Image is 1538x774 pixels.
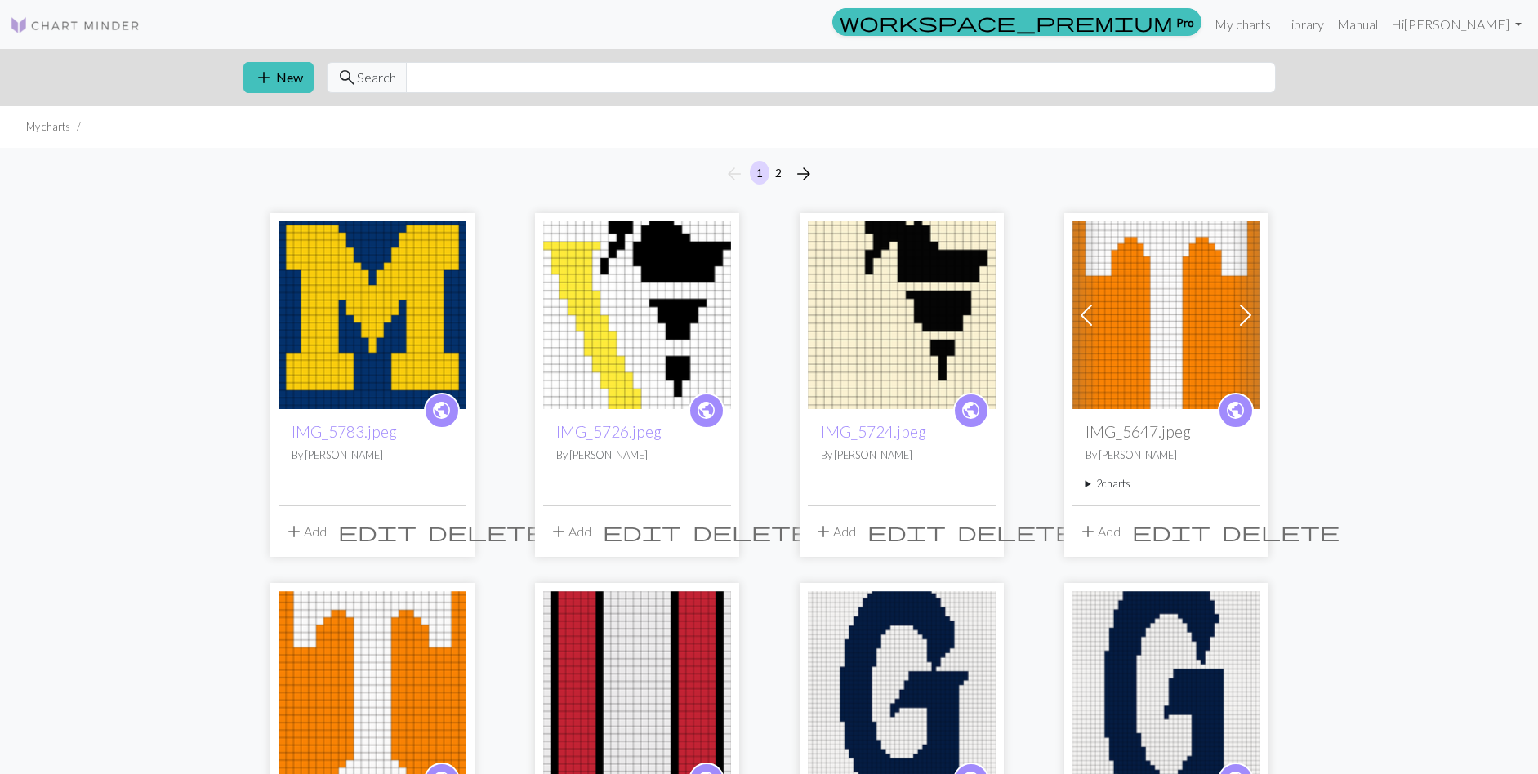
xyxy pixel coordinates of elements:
i: Edit [603,522,681,541]
span: public [431,398,452,423]
a: public [689,393,724,429]
span: delete [693,520,810,543]
button: Delete [422,516,551,547]
i: Edit [338,522,417,541]
i: Next [794,164,814,184]
span: delete [957,520,1075,543]
span: delete [1222,520,1340,543]
span: public [961,398,981,423]
a: public [424,393,460,429]
a: Manual [1331,8,1384,41]
button: Edit [597,516,687,547]
a: IMG_5647.jpeg [1072,305,1260,321]
a: IMG_5724.jpeg [821,422,926,441]
a: My charts [1208,8,1277,41]
span: delete [428,520,546,543]
a: IMG_5601.jpeg [543,675,731,691]
button: Add [808,516,862,547]
span: public [696,398,716,423]
button: Edit [862,516,952,547]
a: Library [1277,8,1331,41]
button: Add [543,516,597,547]
button: Delete [952,516,1081,547]
p: By [PERSON_NAME] [1086,447,1247,463]
h2: IMG_5647.jpeg [1086,422,1247,441]
button: Add [279,516,332,547]
li: My charts [26,119,70,135]
button: Delete [1216,516,1345,547]
span: edit [867,520,946,543]
button: Add [1072,516,1126,547]
img: IMG_5783.jpeg [279,221,466,409]
a: IMG_5783.jpeg [279,305,466,321]
nav: Page navigation [718,161,820,187]
a: IMG_5647.jpeg [279,675,466,691]
button: New [243,62,314,93]
button: 2 [769,161,788,185]
a: IMG_5783.jpeg [292,422,397,441]
span: add [284,520,304,543]
span: public [1225,398,1246,423]
i: Edit [1132,522,1210,541]
button: Edit [1126,516,1216,547]
button: Edit [332,516,422,547]
span: add [549,520,568,543]
span: workspace_premium [840,11,1173,33]
a: Pro [832,8,1201,36]
span: add [254,66,274,89]
span: arrow_forward [794,162,814,185]
a: public [953,393,989,429]
button: Next [787,161,820,187]
a: public [1218,393,1254,429]
i: Edit [867,522,946,541]
img: Logo [10,16,140,35]
i: public [696,394,716,427]
span: edit [1132,520,1210,543]
button: 1 [750,161,769,185]
button: Delete [687,516,816,547]
span: Search [357,68,396,87]
a: Hi[PERSON_NAME] [1384,8,1528,41]
summary: 2charts [1086,476,1247,492]
span: add [814,520,833,543]
i: public [961,394,981,427]
i: public [1225,394,1246,427]
span: edit [603,520,681,543]
a: IMG_5724.jpeg [808,305,996,321]
img: IMG_5724.jpeg [808,221,996,409]
a: IMG_5726.jpeg [556,422,662,441]
span: search [337,66,357,89]
span: edit [338,520,417,543]
i: public [431,394,452,427]
img: IMG_5647.jpeg [1072,221,1260,409]
p: By [PERSON_NAME] [556,447,718,463]
p: By [PERSON_NAME] [292,447,453,463]
span: add [1078,520,1098,543]
a: IMG_5217.jpeg [1072,675,1260,691]
img: IMG_5726.jpeg [543,221,731,409]
p: By [PERSON_NAME] [821,447,983,463]
a: IMG_5217.jpeg [808,675,996,691]
a: IMG_5726.jpeg [543,305,731,321]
